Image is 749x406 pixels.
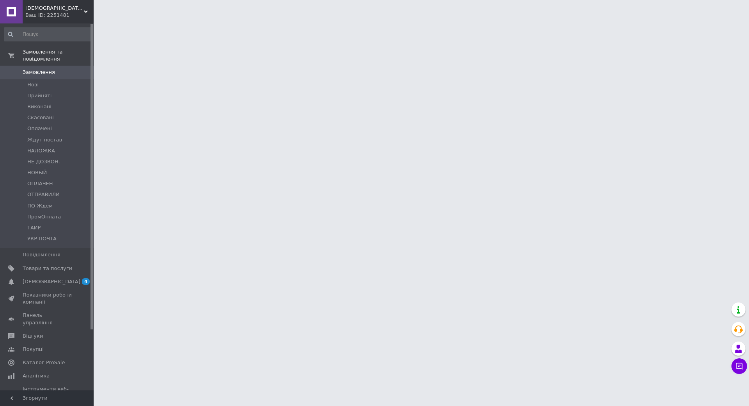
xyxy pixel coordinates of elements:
span: Оплачені [27,125,52,132]
span: ОТПРАВИЛИ [27,191,60,198]
span: 4 [82,278,90,285]
span: Панель управління [23,312,72,326]
span: Інструменти веб-майстра та SEO [23,386,72,400]
span: ОПЛАЧЕН [27,180,53,187]
span: НЕ ДОЗВОН. [27,158,60,165]
span: Замовлення [23,69,55,76]
span: Покупці [23,346,44,353]
span: Замовлення та повідомлення [23,48,94,63]
span: Виконані [27,103,51,110]
span: Нові [27,81,39,88]
span: Показники роботи компанії [23,292,72,306]
span: Скасовані [27,114,54,121]
input: Пошук [4,27,92,41]
span: ПромОплата [27,213,61,220]
span: Товари та послуги [23,265,72,272]
button: Чат з покупцем [731,358,747,374]
span: УКР ПОЧТА [27,235,57,242]
span: Ждут постав [27,136,62,143]
span: Аналітика [23,372,50,379]
span: Прийняті [27,92,51,99]
span: ПО Ждем [27,202,53,209]
div: Ваш ID: 2251481 [25,12,94,19]
span: ТАИР [27,224,41,231]
span: Відгуки [23,333,43,340]
span: Повідомлення [23,251,60,258]
span: Аюрведа від ВЕДАСТАН™ [25,5,84,12]
span: [DEMOGRAPHIC_DATA] [23,278,80,285]
span: НОВЫЙ [27,169,47,176]
span: НАЛОЖКА [27,147,55,154]
span: Каталог ProSale [23,359,65,366]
